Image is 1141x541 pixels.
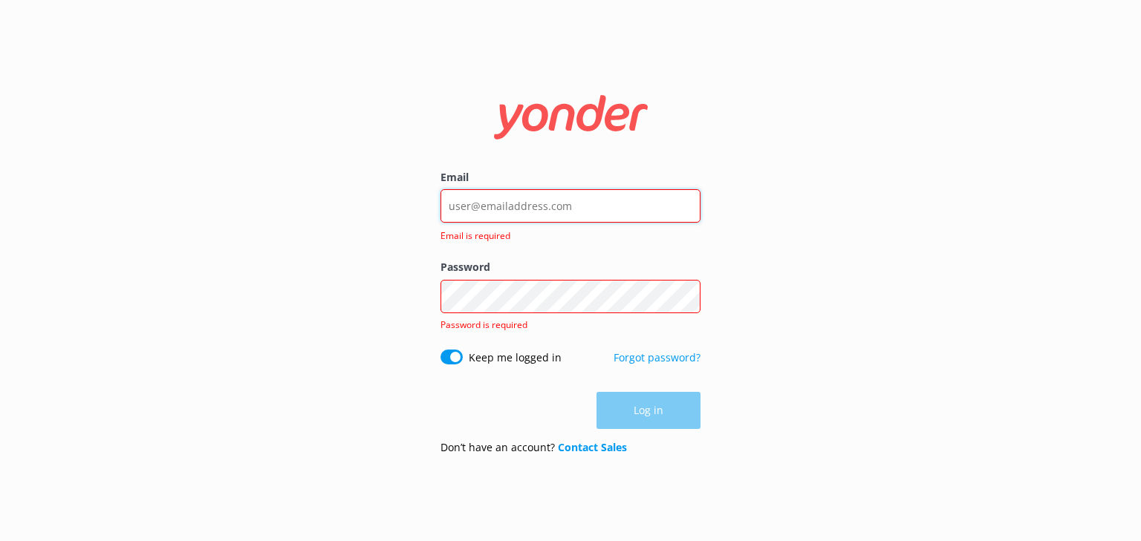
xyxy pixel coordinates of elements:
p: Don’t have an account? [441,439,627,456]
a: Contact Sales [558,440,627,454]
span: Password is required [441,318,527,331]
a: Forgot password? [614,350,700,364]
label: Password [441,259,700,275]
label: Email [441,169,700,186]
span: Email is required [441,229,692,243]
label: Keep me logged in [469,350,562,366]
input: user@emailaddress.com [441,189,700,223]
button: Show password [671,281,700,311]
